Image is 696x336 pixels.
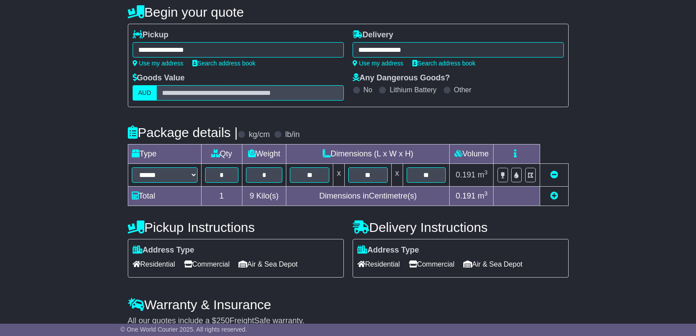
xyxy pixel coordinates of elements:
h4: Begin your quote [128,5,569,19]
span: © One World Courier 2025. All rights reserved. [120,326,247,333]
span: Commercial [184,257,230,271]
td: Dimensions (L x W x H) [286,145,450,164]
span: 9 [249,191,254,200]
span: m [478,191,488,200]
td: Total [128,187,201,206]
span: 250 [216,316,230,325]
a: Add new item [550,191,558,200]
label: Address Type [357,246,419,255]
td: x [391,164,403,187]
label: No [364,86,372,94]
a: Remove this item [550,170,558,179]
h4: Warranty & Insurance [128,297,569,312]
div: All our quotes include a $ FreightSafe warranty. [128,316,569,326]
sup: 3 [484,190,488,197]
label: AUD [133,85,157,101]
a: Search address book [192,60,256,67]
span: Air & Sea Depot [463,257,523,271]
span: Commercial [409,257,454,271]
a: Search address book [412,60,476,67]
td: Qty [201,145,242,164]
sup: 3 [484,169,488,176]
label: Pickup [133,30,169,40]
span: Residential [357,257,400,271]
label: Delivery [353,30,393,40]
td: Weight [242,145,286,164]
label: Goods Value [133,73,185,83]
td: Type [128,145,201,164]
label: Lithium Battery [389,86,436,94]
label: Address Type [133,246,195,255]
span: Air & Sea Depot [238,257,298,271]
label: Any Dangerous Goods? [353,73,450,83]
a: Use my address [133,60,184,67]
td: Volume [450,145,494,164]
a: Use my address [353,60,404,67]
span: Residential [133,257,175,271]
td: x [333,164,345,187]
td: Dimensions in Centimetre(s) [286,187,450,206]
h4: Package details | [128,125,238,140]
h4: Delivery Instructions [353,220,569,235]
label: Other [454,86,472,94]
h4: Pickup Instructions [128,220,344,235]
span: 0.191 [456,191,476,200]
span: 0.191 [456,170,476,179]
td: Kilo(s) [242,187,286,206]
label: kg/cm [249,130,270,140]
span: m [478,170,488,179]
td: 1 [201,187,242,206]
label: lb/in [285,130,299,140]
